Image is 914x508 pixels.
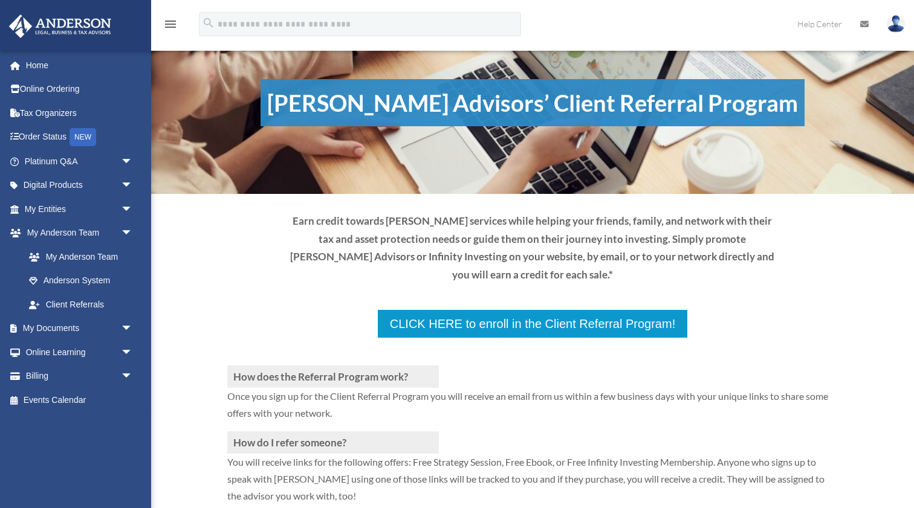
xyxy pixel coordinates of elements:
[8,197,151,221] a: My Entitiesarrow_drop_down
[227,431,439,454] h3: How do I refer someone?
[202,16,215,30] i: search
[8,149,151,173] a: Platinum Q&Aarrow_drop_down
[121,197,145,222] span: arrow_drop_down
[70,128,96,146] div: NEW
[121,149,145,174] span: arrow_drop_down
[121,317,145,341] span: arrow_drop_down
[8,388,151,412] a: Events Calendar
[8,77,151,101] a: Online Ordering
[8,221,151,245] a: My Anderson Teamarrow_drop_down
[8,125,151,150] a: Order StatusNEW
[227,388,838,431] p: Once you sign up for the Client Referral Program you will receive an email from us within a few b...
[17,245,151,269] a: My Anderson Team
[121,173,145,198] span: arrow_drop_down
[887,15,905,33] img: User Pic
[5,14,115,38] img: Anderson Advisors Platinum Portal
[261,79,805,126] h1: [PERSON_NAME] Advisors’ Client Referral Program
[288,212,777,284] p: Earn credit towards [PERSON_NAME] services while helping your friends, family, and network with t...
[8,364,151,388] a: Billingarrow_drop_down
[163,21,178,31] a: menu
[121,364,145,389] span: arrow_drop_down
[8,173,151,198] a: Digital Productsarrow_drop_down
[121,221,145,246] span: arrow_drop_down
[17,269,151,293] a: Anderson System
[121,340,145,365] span: arrow_drop_down
[227,365,439,388] h3: How does the Referral Program work?
[8,101,151,125] a: Tax Organizers
[377,309,689,339] a: CLICK HERE to enroll in the Client Referral Program!
[8,53,151,77] a: Home
[8,317,151,341] a: My Documentsarrow_drop_down
[163,17,178,31] i: menu
[8,340,151,364] a: Online Learningarrow_drop_down
[17,292,145,317] a: Client Referrals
